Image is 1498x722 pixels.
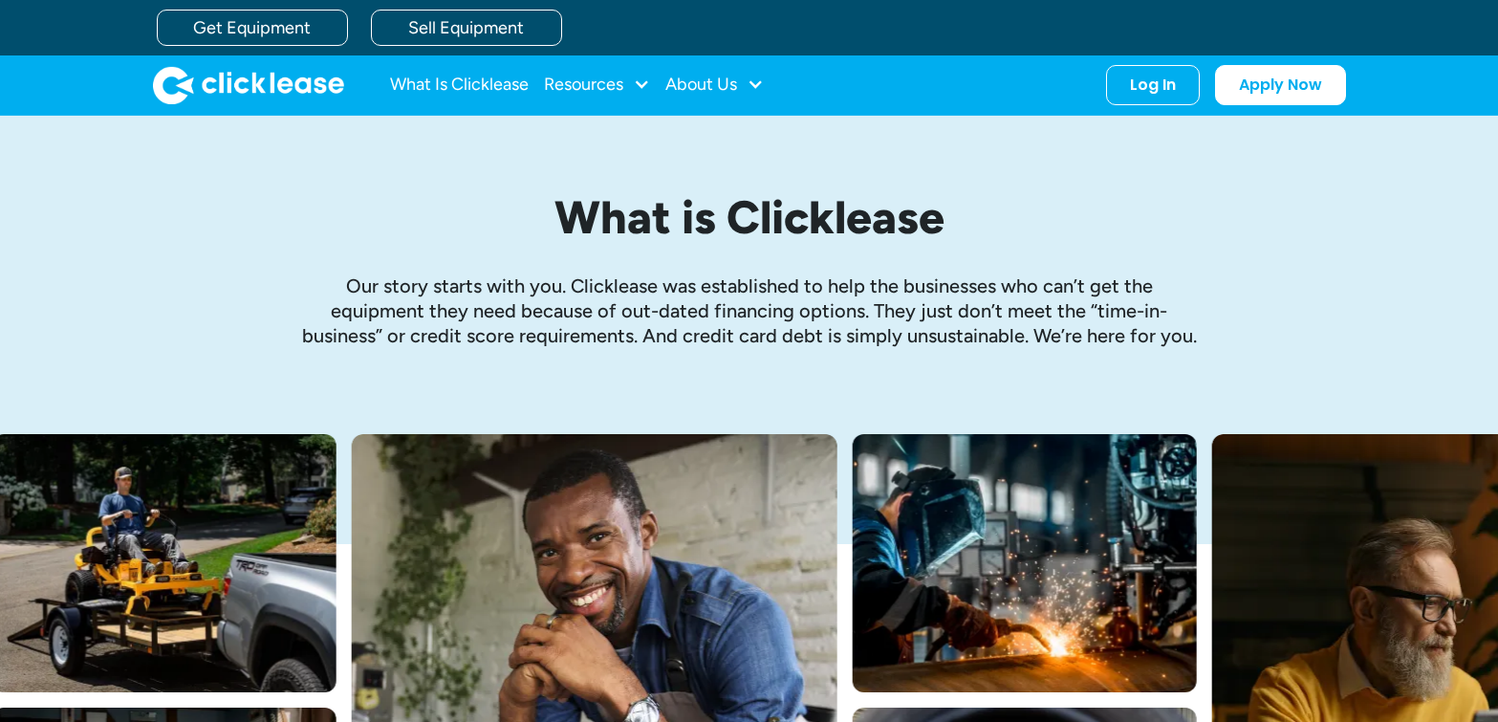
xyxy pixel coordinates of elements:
[371,10,562,46] a: Sell Equipment
[153,66,344,104] a: home
[544,66,650,104] div: Resources
[1130,76,1176,95] div: Log In
[300,192,1199,243] h1: What is Clicklease
[300,273,1199,348] p: Our story starts with you. Clicklease was established to help the businesses who can’t get the eq...
[665,66,764,104] div: About Us
[157,10,348,46] a: Get Equipment
[853,434,1197,692] img: A welder in a large mask working on a large pipe
[1215,65,1346,105] a: Apply Now
[390,66,529,104] a: What Is Clicklease
[153,66,344,104] img: Clicklease logo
